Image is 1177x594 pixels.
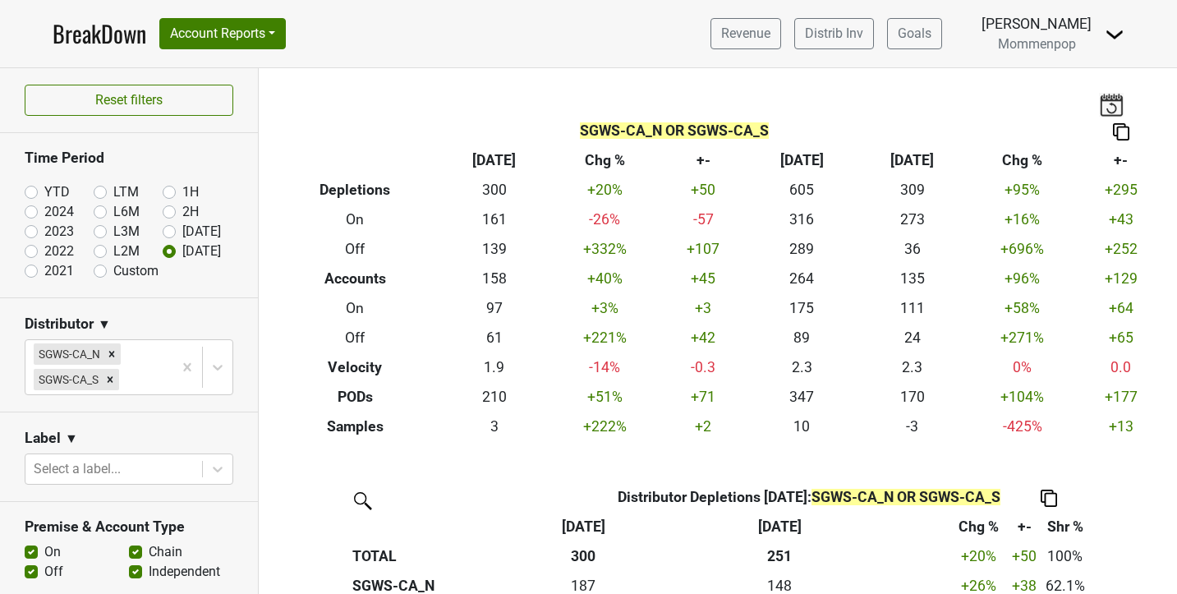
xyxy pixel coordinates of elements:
[747,176,857,205] td: 605
[271,323,439,352] th: Off
[25,315,94,333] h3: Distributor
[348,541,557,571] th: TOTAL
[1113,123,1129,140] img: Copy to clipboard
[968,323,1078,352] td: +271 %
[710,18,781,49] a: Revenue
[44,562,63,582] label: Off
[182,222,221,242] label: [DATE]
[98,315,111,334] span: ▼
[549,323,660,352] td: +221 %
[549,235,660,265] td: +332 %
[182,242,221,261] label: [DATE]
[857,176,967,205] td: 309
[660,235,747,265] td: +107
[1078,235,1165,265] td: +252
[857,235,967,265] td: 36
[1105,25,1124,44] img: Dropdown Menu
[660,265,747,294] td: +45
[857,352,967,382] td: 2.3
[857,382,967,412] td: 170
[182,202,199,222] label: 2H
[113,202,140,222] label: L6M
[44,202,74,222] label: 2024
[968,176,1078,205] td: +95 %
[439,352,549,382] td: 1.9
[660,352,747,382] td: -0.3
[1041,541,1089,571] td: 100%
[557,512,609,541] th: Sep '25: activate to sort column ascending
[747,235,857,265] td: 289
[1078,176,1165,205] td: +295
[439,205,549,235] td: 161
[968,382,1078,412] td: +104 %
[439,235,549,265] td: 139
[25,85,233,116] button: Reset filters
[1078,382,1165,412] td: +177
[103,343,121,365] div: Remove SGWS-CA_N
[113,261,159,281] label: Custom
[857,323,967,352] td: 24
[747,323,857,352] td: 89
[549,412,660,441] td: +222 %
[549,265,660,294] td: +40 %
[660,146,747,176] th: +-
[348,486,375,513] img: filter
[65,429,78,449] span: ▼
[182,182,199,202] label: 1H
[271,294,439,324] th: On
[549,294,660,324] td: +3 %
[747,265,857,294] td: 264
[794,18,874,49] a: Distrib Inv
[44,542,61,562] label: On
[348,512,557,541] th: &nbsp;: activate to sort column ascending
[549,146,660,176] th: Chg %
[660,294,747,324] td: +3
[747,294,857,324] td: 175
[747,352,857,382] td: 2.3
[271,412,439,441] th: Samples
[34,343,103,365] div: SGWS-CA_N
[549,352,660,382] td: -14 %
[961,548,996,564] span: +20%
[271,235,439,265] th: Off
[1078,146,1165,176] th: +-
[101,369,119,390] div: Remove SGWS-CA_S
[660,412,747,441] td: +2
[159,18,286,49] button: Account Reports
[968,265,1078,294] td: +96 %
[968,146,1078,176] th: Chg %
[857,146,967,176] th: [DATE]
[1041,512,1089,541] th: Shr %: activate to sort column ascending
[44,222,74,242] label: 2023
[1078,294,1165,324] td: +64
[660,205,747,235] td: -57
[25,518,233,536] h3: Premise & Account Type
[439,146,549,176] th: [DATE]
[34,369,101,390] div: SGWS-CA_S
[580,122,769,139] span: SGWS-CA_N OR SGWS-CA_S
[660,323,747,352] td: +42
[857,205,967,235] td: 273
[968,235,1078,265] td: +696 %
[439,294,549,324] td: 97
[1099,93,1124,116] img: last_updated_date
[982,13,1092,35] div: [PERSON_NAME]
[1078,205,1165,235] td: +43
[968,352,1078,382] td: 0 %
[549,382,660,412] td: +51 %
[968,205,1078,235] td: +16 %
[1012,548,1037,564] span: +50
[609,482,1008,512] th: Distributor Depletions [DATE] :
[747,382,857,412] td: 347
[660,176,747,205] td: +50
[950,512,1008,541] th: Chg %: activate to sort column ascending
[439,265,549,294] td: 158
[113,222,140,242] label: L3M
[998,36,1076,52] span: Mommenpop
[887,18,942,49] a: Goals
[439,176,549,205] td: 300
[557,541,609,571] th: 300
[271,176,439,205] th: Depletions
[1008,512,1041,541] th: +-: activate to sort column ascending
[149,542,182,562] label: Chain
